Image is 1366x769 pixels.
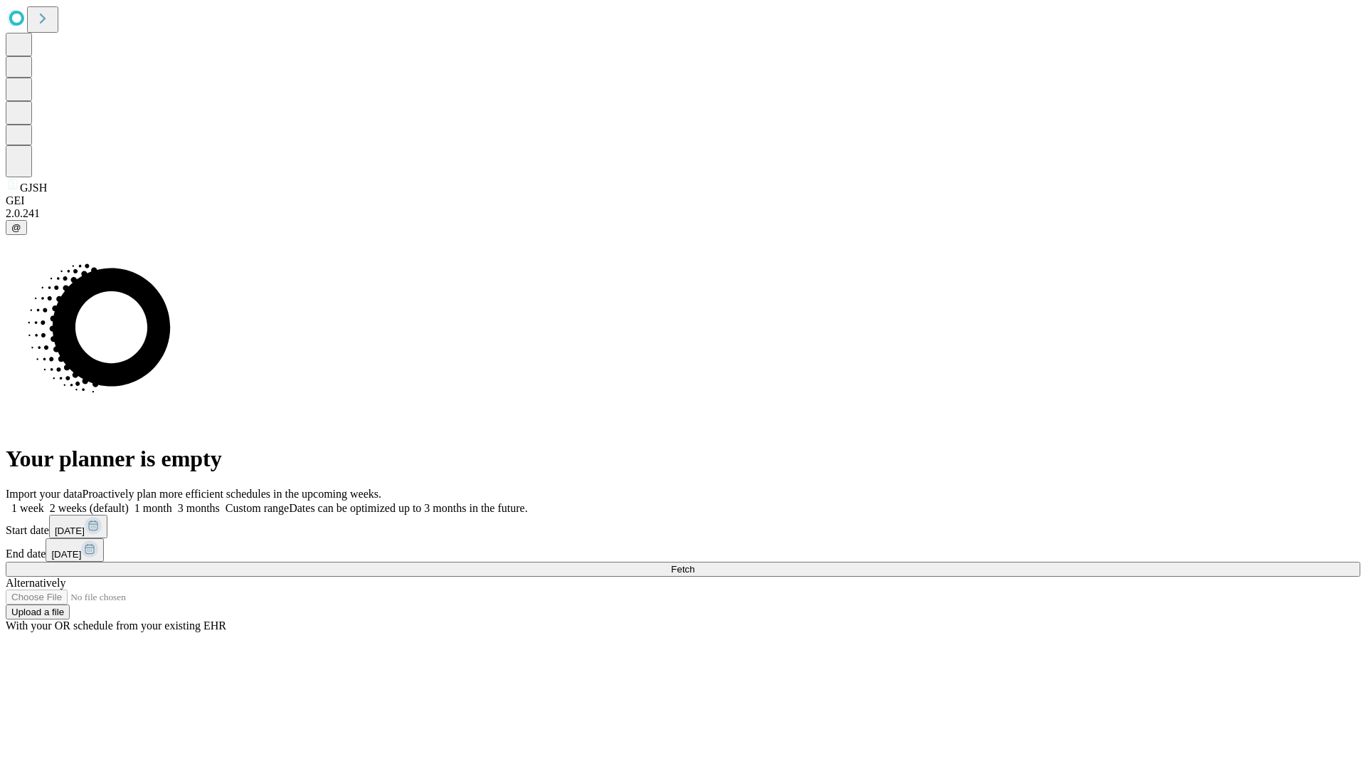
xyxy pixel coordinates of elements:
button: Fetch [6,562,1360,577]
div: Start date [6,515,1360,538]
button: [DATE] [46,538,104,562]
span: @ [11,222,21,233]
span: Custom range [226,502,289,514]
span: Proactively plan more efficient schedules in the upcoming weeks. [83,488,381,500]
button: [DATE] [49,515,107,538]
span: Alternatively [6,577,65,589]
div: End date [6,538,1360,562]
span: [DATE] [51,549,81,560]
button: Upload a file [6,605,70,619]
span: GJSH [20,182,47,194]
span: 1 week [11,502,44,514]
h1: Your planner is empty [6,446,1360,472]
div: 2.0.241 [6,207,1360,220]
span: 3 months [178,502,220,514]
span: Fetch [671,564,694,575]
button: @ [6,220,27,235]
span: With your OR schedule from your existing EHR [6,619,226,632]
span: [DATE] [55,525,85,536]
span: 2 weeks (default) [50,502,129,514]
span: 1 month [134,502,172,514]
span: Dates can be optimized up to 3 months in the future. [289,502,527,514]
span: Import your data [6,488,83,500]
div: GEI [6,194,1360,207]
